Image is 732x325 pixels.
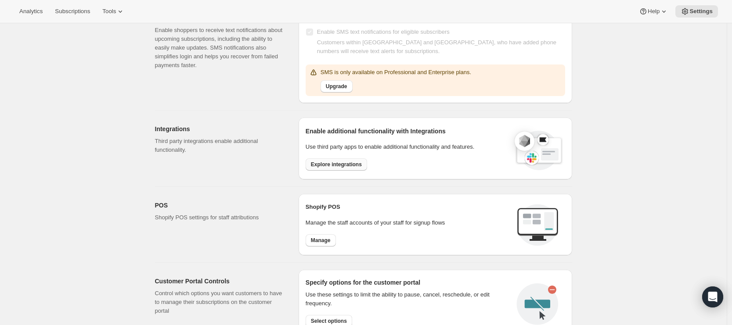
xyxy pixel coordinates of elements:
span: Customers within [GEOGRAPHIC_DATA] and [GEOGRAPHIC_DATA], who have added phone numbers will recei... [317,39,556,54]
span: Manage [311,237,331,244]
p: Control which options you want customers to have to manage their subscriptions on the customer po... [155,289,285,315]
span: Upgrade [326,83,347,90]
p: SMS is only available on Professional and Enterprise plans. [321,68,471,77]
span: Settings [689,8,713,15]
button: Tools [97,5,130,18]
button: Manage [306,234,336,246]
span: Tools [102,8,116,15]
span: Subscriptions [55,8,90,15]
button: Upgrade [321,80,353,93]
button: Help [634,5,674,18]
button: Settings [675,5,718,18]
p: Manage the staff accounts of your staff for signup flows [306,218,510,227]
div: Use these settings to limit the ability to pause, cancel, reschedule, or edit frequency. [306,290,510,308]
p: Use third party apps to enable additional functionality and features. [306,143,506,151]
h2: Customer Portal Controls [155,277,285,286]
span: Enable SMS text notifications for eligible subscribers [317,29,450,35]
button: Analytics [14,5,48,18]
p: Shopify POS settings for staff attributions [155,213,285,222]
button: Subscriptions [50,5,95,18]
span: Help [648,8,660,15]
h2: Shopify POS [306,203,510,211]
h2: POS [155,201,285,210]
span: Explore integrations [311,161,362,168]
p: Enable shoppers to receive text notifications about upcoming subscriptions, including the ability... [155,26,285,70]
p: Third party integrations enable additional functionality. [155,137,285,154]
button: Explore integrations [306,158,367,171]
h2: Enable additional functionality with Integrations [306,127,506,136]
div: Open Intercom Messenger [702,286,723,307]
h2: Integrations [155,125,285,133]
h2: Specify options for the customer portal [306,278,510,287]
span: Select options [311,318,347,325]
span: Analytics [19,8,43,15]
